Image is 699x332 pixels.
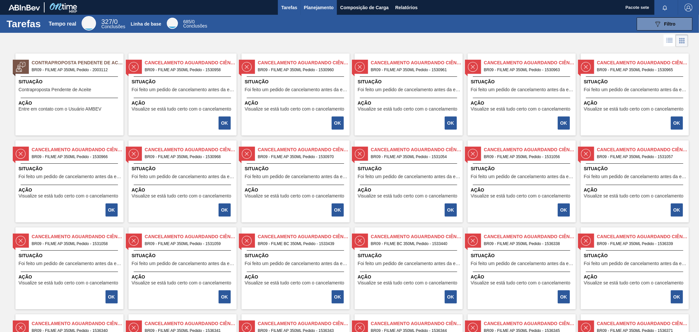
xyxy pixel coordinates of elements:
[132,87,297,92] font: Foi feito um pedido de cancelamento antes da etapa de aguardando faturamento
[245,166,269,171] font: Situação
[597,146,689,153] span: Cancelamento aguardando ciência
[7,18,41,29] font: Tarefas
[245,78,348,85] span: Situação
[584,174,687,179] span: Foi feito um pedido de cancelamento antes da etapa de aguardando faturamento
[584,253,608,258] font: Situação
[19,87,91,92] font: Contraproposta Pendente de Aceite
[395,5,417,10] font: Relatórios
[19,106,102,112] font: Entre em contato com o Usuário AMBEV
[245,261,410,266] font: Foi feito um pedido de cancelamento antes da etapa de aguardando faturamento
[584,87,687,92] span: Foi feito um pedido de cancelamento antes da etapa de aguardando faturamento
[19,280,118,285] font: Visualize se está tudo certo com o cancelamento
[245,187,258,193] font: Ação
[358,274,371,280] font: Ação
[19,100,32,106] font: Ação
[332,116,344,130] div: Completar tarefa: 29939205
[471,79,495,84] font: Situação
[358,100,371,106] font: Ação
[245,87,348,92] span: Foi feito um pedido de cancelamento antes da etapa de aguardando faturamento
[16,149,26,159] img: status
[258,146,350,153] span: Cancelamento aguardando ciência
[245,193,344,198] font: Visualize se está tudo certo com o cancelamento
[484,234,578,239] font: Cancelamento aguardando ciência
[558,290,571,304] div: Completar tarefa: 29939281
[242,62,252,72] img: status
[358,87,523,92] font: Foi feito um pedido de cancelamento antes da etapa de aguardando faturamento
[19,252,122,259] span: Situação
[16,62,26,72] img: status
[19,274,32,280] font: Ação
[19,174,122,179] span: Foi feito um pedido de cancelamento antes da etapa de aguardando faturamento
[32,234,126,239] font: Cancelamento aguardando ciência
[371,240,457,247] span: BR09 - FILME BC 350ML Pedido - 1533440
[108,294,115,300] font: OK
[332,116,344,130] button: OK
[32,320,124,327] span: Cancelamento aguardando ciência
[484,155,560,159] font: BR09 - FILME AP 350ML Pedido - 1531056
[447,207,454,213] font: OK
[626,5,649,10] font: Pacote sete
[371,321,465,326] font: Cancelamento aguardando ciência
[358,87,461,92] span: Foi feito um pedido de cancelamento antes da etapa de aguardando faturamento
[484,320,576,327] span: Cancelamento aguardando ciência
[258,155,334,159] font: BR09 - FILME AP 350ML Pedido - 1530970
[358,261,461,266] span: Foi feito um pedido de cancelamento antes da etapa de aguardando faturamento
[258,241,335,246] font: BR09 - FILME BC 350ML Pedido - 1533439
[258,59,350,66] span: Cancelamento aguardando ciência
[584,187,597,193] font: Ação
[281,5,297,10] font: Tarefas
[584,280,684,285] font: Visualize se está tudo certo com o cancelamento
[484,59,576,66] span: Cancelamento aguardando ciência
[16,236,26,246] img: status
[597,320,689,327] span: Cancelamento aguardando ciência
[19,253,43,258] font: Situação
[334,294,341,300] font: OK
[358,280,457,285] font: Visualize se está tudo certo com o cancelamento
[484,240,571,247] span: BR09 - FILME AP 350ML Pedido - 1536338
[245,252,348,259] span: Situação
[19,261,122,266] span: Foi feito um pedido de cancelamento antes da etapa de aguardando faturamento
[358,106,457,112] font: Visualize se está tudo certo com o cancelamento
[358,166,382,171] font: Situação
[671,290,684,304] div: Completar tarefa: 29939282
[471,87,636,92] font: Foi feito um pedido de cancelamento antes da etapa de aguardando faturamento
[19,193,118,198] font: Visualize se está tudo certo com o cancelamento
[245,274,258,280] font: Ação
[371,59,463,66] span: Cancelamento aguardando ciência
[32,59,124,66] span: Contraproposta Pendente de Aceite
[597,153,684,160] span: BR09 - FILME AP 350ML Pedido - 1531057
[597,155,673,159] font: BR09 - FILME AP 350ML Pedido - 1531057
[597,60,691,65] font: Cancelamento aguardando ciência
[484,146,576,153] span: Cancelamento aguardando ciência
[332,203,344,217] div: Completar tarefa: 29939211
[132,166,156,171] font: Situação
[19,166,43,171] font: Situação
[358,187,371,193] font: Ação
[145,241,221,246] font: BR09 - FILME AP 350ML Pedido - 1531059
[19,174,184,179] font: Foi feito um pedido de cancelamento antes da etapa de aguardando faturamento
[371,241,448,246] font: BR09 - FILME BC 350ML Pedido - 1533440
[145,147,239,152] font: Cancelamento aguardando ciência
[371,60,465,65] font: Cancelamento aguardando ciência
[258,240,344,247] span: BR09 - FILME BC 350ML Pedido - 1533439
[145,59,237,66] span: Cancelamento aguardando ciência
[471,174,636,179] font: Foi feito um pedido de cancelamento antes da etapa de aguardando faturamento
[597,68,673,72] font: BR09 - FILME AP 350ML Pedido - 1530965
[358,78,461,85] span: Situação
[129,149,139,159] img: status
[597,241,673,246] font: BR09 - FILME AP 350ML Pedido - 1536339
[468,149,478,159] img: status
[355,236,365,246] img: status
[132,261,235,266] span: Foi feito um pedido de cancelamento antes da etapa de aguardando faturamento
[192,19,195,24] font: 0
[484,66,571,73] span: BR09 - FILME AP 350ML Pedido - 1530963
[106,290,118,303] button: OK
[219,203,231,217] div: Completar tarefa: 29939210
[355,149,365,159] img: status
[597,59,689,66] span: Cancelamento aguardando ciência
[114,18,118,25] font: 0
[471,261,636,266] font: Foi feito um pedido de cancelamento antes da etapa de aguardando faturamento
[32,321,126,326] font: Cancelamento aguardando ciência
[673,207,680,213] font: OK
